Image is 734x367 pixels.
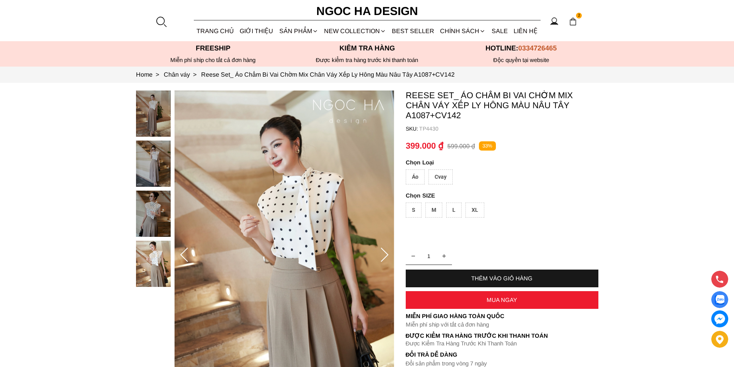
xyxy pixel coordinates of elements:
[136,90,171,137] img: Reese Set_ Áo Chấm Bi Vai Chờm Mix Chân Váy Xếp Ly Hông Màu Nâu Tây A1087+CV142_mini_0
[511,21,540,41] a: LIÊN HỆ
[447,142,475,150] p: 599.000 ₫
[136,44,290,52] p: Freeship
[194,21,237,41] a: TRANG CHỦ
[406,321,489,328] font: Miễn phí ship với tất cả đơn hàng
[136,71,164,78] a: Link to Home
[153,71,162,78] span: >
[437,21,489,41] div: Chính sách
[406,360,487,367] font: Đổi sản phẩm trong vòng 7 ngày
[309,2,425,20] a: Ngoc Ha Design
[290,57,444,64] p: Được kiểm tra hàng trước khi thanh toán
[465,203,484,218] div: XL
[406,248,452,264] input: Quantity input
[406,275,598,282] div: THÊM VÀO GIỎ HÀNG
[406,159,577,166] p: Loại
[201,71,455,78] a: Link to Reese Set_ Áo Chấm Bi Vai Chờm Mix Chân Váy Xếp Ly Hông Màu Nâu Tây A1087+CV142
[190,71,200,78] span: >
[406,332,598,339] p: Được Kiểm Tra Hàng Trước Khi Thanh Toán
[406,351,598,358] h6: Đổi trả dễ dàng
[136,141,171,187] img: Reese Set_ Áo Chấm Bi Vai Chờm Mix Chân Váy Xếp Ly Hông Màu Nâu Tây A1087+CV142_mini_1
[136,57,290,64] div: Miễn phí ship cho tất cả đơn hàng
[715,295,724,305] img: Display image
[164,71,201,78] a: Link to Chân váy
[406,126,419,132] h6: SKU:
[406,192,598,199] p: SIZE
[446,203,462,218] div: L
[339,44,395,52] font: Kiểm tra hàng
[518,44,557,52] span: 0334726465
[428,169,453,184] div: Cvay
[276,21,321,41] div: SẢN PHẨM
[406,340,598,347] p: Được Kiểm Tra Hàng Trước Khi Thanh Toán
[711,310,728,327] a: messenger
[136,241,171,287] img: Reese Set_ Áo Chấm Bi Vai Chờm Mix Chân Váy Xếp Ly Hông Màu Nâu Tây A1087+CV142_mini_3
[419,126,598,132] p: TP4430
[406,313,504,319] font: Miễn phí giao hàng toàn quốc
[489,21,511,41] a: SALE
[569,17,577,26] img: img-CART-ICON-ksit0nf1
[576,13,582,19] span: 2
[136,191,171,237] img: Reese Set_ Áo Chấm Bi Vai Chờm Mix Chân Váy Xếp Ly Hông Màu Nâu Tây A1087+CV142_mini_2
[444,57,598,64] h6: Độc quyền tại website
[406,90,598,121] p: Reese Set_ Áo Chấm Bi Vai Chờm Mix Chân Váy Xếp Ly Hông Màu Nâu Tây A1087+CV142
[479,141,496,151] p: 33%
[237,21,276,41] a: GIỚI THIỆU
[389,21,437,41] a: BEST SELLER
[444,44,598,52] p: Hotline:
[406,169,425,184] div: Áo
[711,291,728,308] a: Display image
[406,141,443,151] p: 399.000 ₫
[406,297,598,303] div: MUA NGAY
[321,21,389,41] a: NEW COLLECTION
[406,203,422,218] div: S
[425,203,442,218] div: M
